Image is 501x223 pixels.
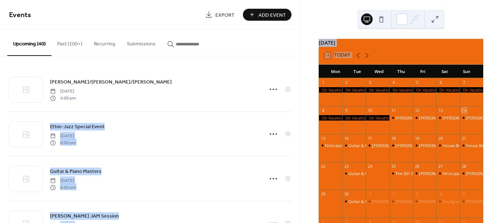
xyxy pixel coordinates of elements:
[321,108,326,113] div: 8
[243,9,291,21] a: Add Event
[50,184,76,191] span: 8:00 pm
[346,65,368,78] div: Tue
[321,80,326,85] div: 1
[438,108,443,113] div: 13
[342,199,366,204] div: Guitar & Piano Masters
[342,87,366,93] div: On Vacation
[396,143,442,148] div: [PERSON_NAME] Quartet
[319,115,342,121] div: On Vacation
[348,199,392,204] div: Guitar & Piano Masters
[413,199,436,204] div: Allison Au Quartet
[396,115,467,121] div: [PERSON_NAME] Wilderness Ensemble
[419,115,491,121] div: [PERSON_NAME] Wilderness Ensemble
[389,115,413,121] div: Doug Wilde Wilderness Ensemble
[366,199,389,204] div: Terry Clarke's JAM Session
[438,192,443,197] div: 4
[443,199,467,204] div: Young Lions!
[413,87,436,93] div: On Vacation
[319,39,483,47] div: [DATE]
[342,171,366,176] div: Guitar & Piano Masters
[419,171,478,176] div: [PERSON_NAME] Comedy Night
[438,164,443,169] div: 27
[342,115,366,121] div: On Vacation
[372,143,427,148] div: [PERSON_NAME] JAM Session
[389,143,413,148] div: Ted Quinlan Quartet
[460,143,483,148] div: House Blend Septet
[419,143,465,148] div: [PERSON_NAME] Quartet
[321,164,326,169] div: 22
[389,199,413,204] div: Allison Au Quartet
[462,108,467,113] div: 14
[419,199,465,204] div: [PERSON_NAME] Quartet
[121,29,161,55] button: Submissions
[438,136,443,141] div: 20
[344,108,349,113] div: 9
[50,95,76,101] span: 4:00 pm
[366,143,389,148] div: Terry Clarke's JAM Session
[50,212,119,220] a: [PERSON_NAME] JAM Session
[456,65,477,78] div: Sun
[348,171,392,176] div: Guitar & Piano Masters
[50,168,102,175] span: Guitar & Piano Masters
[460,115,483,121] div: Murley/Schwager/Swainson
[413,115,436,121] div: Doug Wilde's Wilderness Ensemble
[7,29,51,56] button: Upcoming (40)
[436,143,460,148] div: House Blend Septet
[348,143,392,148] div: Guitar & Piano Masters
[344,192,349,197] div: 30
[321,136,326,141] div: 15
[396,199,442,204] div: [PERSON_NAME] Quartet
[50,78,172,86] a: [PERSON_NAME]/[PERSON_NAME]/[PERSON_NAME]
[372,199,427,204] div: [PERSON_NAME] JAM Session
[325,143,368,148] div: Ethio-Jazz Special Event
[50,88,76,95] span: [DATE]
[366,87,389,93] div: On Vacation
[344,136,349,141] div: 16
[462,192,467,197] div: 5
[443,143,480,148] div: House Blend Septet
[344,164,349,169] div: 23
[368,136,373,141] div: 17
[368,65,390,78] div: Wed
[391,192,396,197] div: 2
[50,133,76,139] span: [DATE]
[436,115,460,121] div: Hannah Barstow Trio
[434,65,455,78] div: Sat
[389,171,413,176] div: The 501 East
[391,108,396,113] div: 11
[390,65,412,78] div: Thu
[344,80,349,85] div: 2
[460,171,483,176] div: Dave Young Trio
[50,122,105,131] a: Ethio-Jazz Special Event
[50,167,102,175] a: Guitar & Piano Masters
[462,136,467,141] div: 21
[413,143,436,148] div: Ted Quinlan Quartet
[258,11,286,19] span: Add Event
[368,108,373,113] div: 10
[389,87,413,93] div: On Vacation
[319,143,342,148] div: Ethio-Jazz Special Event
[415,164,420,169] div: 26
[396,171,419,176] div: The 501 East
[415,80,420,85] div: 5
[324,65,346,78] div: Mon
[460,199,483,204] div: Bernie Senesky Tro
[413,171,436,176] div: Hirut Hoot Comedy Night
[443,171,460,176] div: Ethio-Jazz
[391,164,396,169] div: 25
[368,192,373,197] div: 1
[321,192,326,197] div: 29
[436,87,460,93] div: On Vacation
[391,80,396,85] div: 4
[342,143,366,148] div: Guitar & Piano Masters
[462,80,467,85] div: 7
[391,136,396,141] div: 18
[50,178,76,184] span: [DATE]
[368,80,373,85] div: 3
[412,65,434,78] div: Fri
[319,87,342,93] div: On Vacation
[415,136,420,141] div: 19
[415,192,420,197] div: 3
[51,29,88,55] button: Past (100+)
